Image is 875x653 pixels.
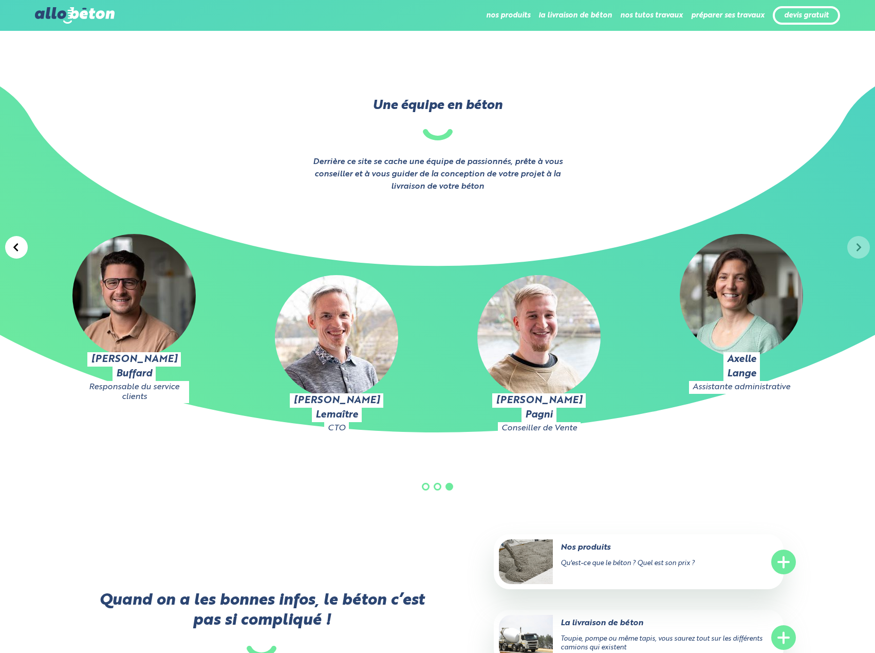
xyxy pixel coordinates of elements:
h4: [PERSON_NAME] [496,393,582,408]
img: Axelle Lange [680,234,803,357]
img: Nos produits [499,539,553,584]
div: Conseiller de Vente [501,422,577,434]
li: nos tutos travaux [620,3,683,28]
img: Luca Pagni [477,275,601,398]
div: Assistante administrative [693,381,790,393]
span: Qu'est-ce que le béton ? Quel est son prix ? [561,560,695,567]
h4: Lemaître [315,408,358,422]
h4: Buffard [116,367,152,381]
img: Julien Lemaître [275,275,398,398]
span: Toupie, pompe ou même tapis, vous saurez tout sur les différents camions qui existent [561,636,762,651]
div: CTO [328,422,345,434]
li: nos produits [486,3,530,28]
h4: Axelle [727,352,756,367]
p: La livraison de béton [499,618,737,629]
h4: [PERSON_NAME] [91,352,177,367]
img: allobéton [35,7,114,24]
h4: Pagni [525,408,553,422]
h4: Lange [727,367,756,381]
p: Nos produits [499,542,737,553]
div: Responsable du service clients [83,381,185,403]
li: préparer ses travaux [691,3,765,28]
img: Pierre-Alexandre Buffard [72,234,196,357]
h4: [PERSON_NAME] [293,393,380,408]
a: devis gratuit [784,11,829,20]
li: la livraison de béton [538,3,612,28]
